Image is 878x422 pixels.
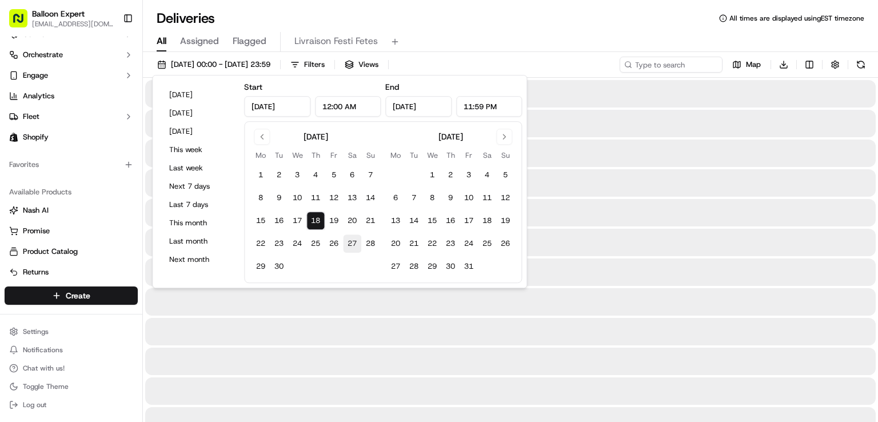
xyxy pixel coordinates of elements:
[460,257,478,276] button: 31
[343,212,361,230] button: 20
[386,234,405,253] button: 20
[39,121,145,130] div: We're available if you need us!
[405,212,423,230] button: 14
[9,226,133,236] a: Promise
[423,257,441,276] button: 29
[23,112,39,122] span: Fleet
[478,212,496,230] button: 18
[304,59,325,70] span: Filters
[456,96,522,117] input: Time
[441,212,460,230] button: 16
[92,161,188,182] a: 💻API Documentation
[9,267,133,277] a: Returns
[180,34,219,48] span: Assigned
[164,142,233,158] button: This week
[405,149,423,161] th: Tuesday
[81,193,138,202] a: Powered byPylon
[405,257,423,276] button: 28
[727,57,766,73] button: Map
[325,212,343,230] button: 19
[361,212,380,230] button: 21
[288,234,306,253] button: 24
[478,234,496,253] button: 25
[23,132,49,142] span: Shopify
[23,400,46,409] span: Log out
[23,327,49,336] span: Settings
[386,212,405,230] button: 13
[23,246,78,257] span: Product Catalog
[5,156,138,174] div: Favorites
[270,189,288,207] button: 9
[358,59,378,70] span: Views
[496,189,514,207] button: 12
[32,8,85,19] span: Balloon Expert
[288,189,306,207] button: 10
[288,149,306,161] th: Wednesday
[23,205,49,216] span: Nash AI
[325,189,343,207] button: 12
[252,149,270,161] th: Monday
[23,267,49,277] span: Returns
[306,189,325,207] button: 11
[164,160,233,176] button: Last week
[270,234,288,253] button: 23
[340,57,384,73] button: Views
[288,166,306,184] button: 3
[385,96,452,117] input: Date
[361,166,380,184] button: 7
[5,263,138,281] button: Returns
[164,215,233,231] button: This month
[306,166,325,184] button: 4
[325,166,343,184] button: 5
[460,166,478,184] button: 3
[460,212,478,230] button: 17
[244,82,262,92] label: Start
[386,257,405,276] button: 27
[23,70,48,81] span: Engage
[66,290,90,301] span: Create
[423,189,441,207] button: 8
[288,212,306,230] button: 17
[23,382,69,391] span: Toggle Theme
[405,234,423,253] button: 21
[5,5,118,32] button: Balloon Expert[EMAIL_ADDRESS][DOMAIN_NAME]
[114,194,138,202] span: Pylon
[164,87,233,103] button: [DATE]
[746,59,761,70] span: Map
[5,46,138,64] button: Orchestrate
[157,34,166,48] span: All
[164,197,233,213] button: Last 7 days
[496,234,514,253] button: 26
[252,212,270,230] button: 15
[32,19,114,29] span: [EMAIL_ADDRESS][DOMAIN_NAME]
[254,129,270,145] button: Go to previous month
[5,201,138,220] button: Nash AI
[441,234,460,253] button: 23
[5,242,138,261] button: Product Catalog
[729,14,864,23] span: All times are displayed using EST timezone
[5,222,138,240] button: Promise
[441,189,460,207] button: 9
[5,66,138,85] button: Engage
[30,74,206,86] input: Got a question? Start typing here...
[460,149,478,161] th: Friday
[385,82,399,92] label: End
[361,234,380,253] button: 28
[441,166,460,184] button: 2
[343,166,361,184] button: 6
[164,252,233,268] button: Next month
[5,87,138,105] a: Analytics
[233,34,266,48] span: Flagged
[5,128,138,146] a: Shopify
[157,9,215,27] h1: Deliveries
[270,166,288,184] button: 2
[306,212,325,230] button: 18
[23,364,65,373] span: Chat with us!
[11,109,32,130] img: 1736555255976-a54dd68f-1ca7-489b-9aae-adbdc363a1c4
[478,189,496,207] button: 11
[5,379,138,395] button: Toggle Theme
[386,189,405,207] button: 6
[294,34,378,48] span: Livraison Festi Fetes
[361,149,380,161] th: Sunday
[853,57,869,73] button: Refresh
